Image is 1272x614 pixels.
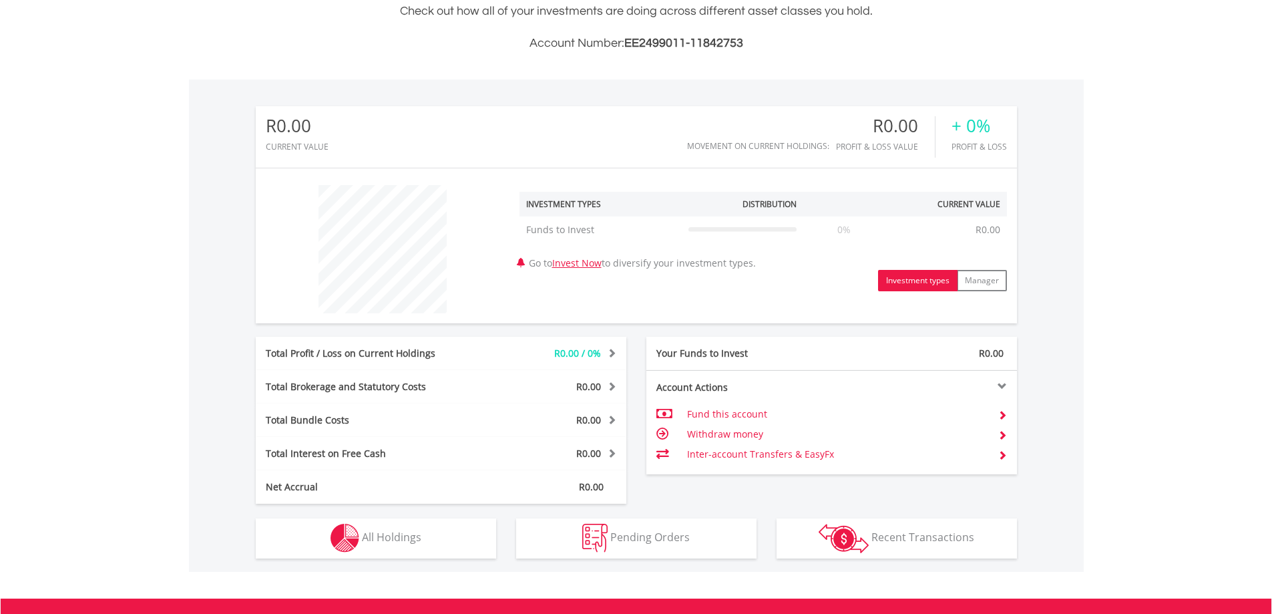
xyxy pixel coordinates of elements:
[803,216,885,243] td: 0%
[885,192,1007,216] th: Current Value
[519,216,682,243] td: Funds to Invest
[579,480,604,493] span: R0.00
[256,380,472,394] div: Total Brokerage and Statutory Costs
[969,216,1007,243] td: R0.00
[687,142,829,150] div: Movement on Current Holdings:
[256,414,472,427] div: Total Bundle Costs
[951,142,1007,151] div: Profit & Loss
[836,142,935,151] div: Profit & Loss Value
[362,530,421,545] span: All Holdings
[519,192,682,216] th: Investment Types
[266,142,329,151] div: CURRENT VALUE
[576,447,601,460] span: R0.00
[646,381,832,394] div: Account Actions
[256,480,472,494] div: Net Accrual
[256,347,472,360] div: Total Profit / Loss on Current Holdings
[951,116,1007,136] div: + 0%
[777,518,1017,559] button: Recent Transactions
[687,404,987,424] td: Fund this account
[687,424,987,444] td: Withdraw money
[576,414,601,426] span: R0.00
[871,530,974,545] span: Recent Transactions
[331,524,359,553] img: holdings-wht.png
[743,198,797,210] div: Distribution
[256,518,496,559] button: All Holdings
[516,518,757,559] button: Pending Orders
[819,524,869,553] img: transactions-zar-wht.png
[552,257,602,269] a: Invest Now
[957,270,1007,291] button: Manager
[576,380,601,393] span: R0.00
[256,34,1017,53] h3: Account Number:
[687,444,987,464] td: Inter-account Transfers & EasyFx
[979,347,1004,359] span: R0.00
[266,116,329,136] div: R0.00
[582,524,608,553] img: pending_instructions-wht.png
[509,178,1017,291] div: Go to to diversify your investment types.
[878,270,958,291] button: Investment types
[610,530,690,545] span: Pending Orders
[624,37,743,49] span: EE2499011-11842753
[256,447,472,460] div: Total Interest on Free Cash
[554,347,601,359] span: R0.00 / 0%
[646,347,832,360] div: Your Funds to Invest
[836,116,935,136] div: R0.00
[256,2,1017,53] div: Check out how all of your investments are doing across different asset classes you hold.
